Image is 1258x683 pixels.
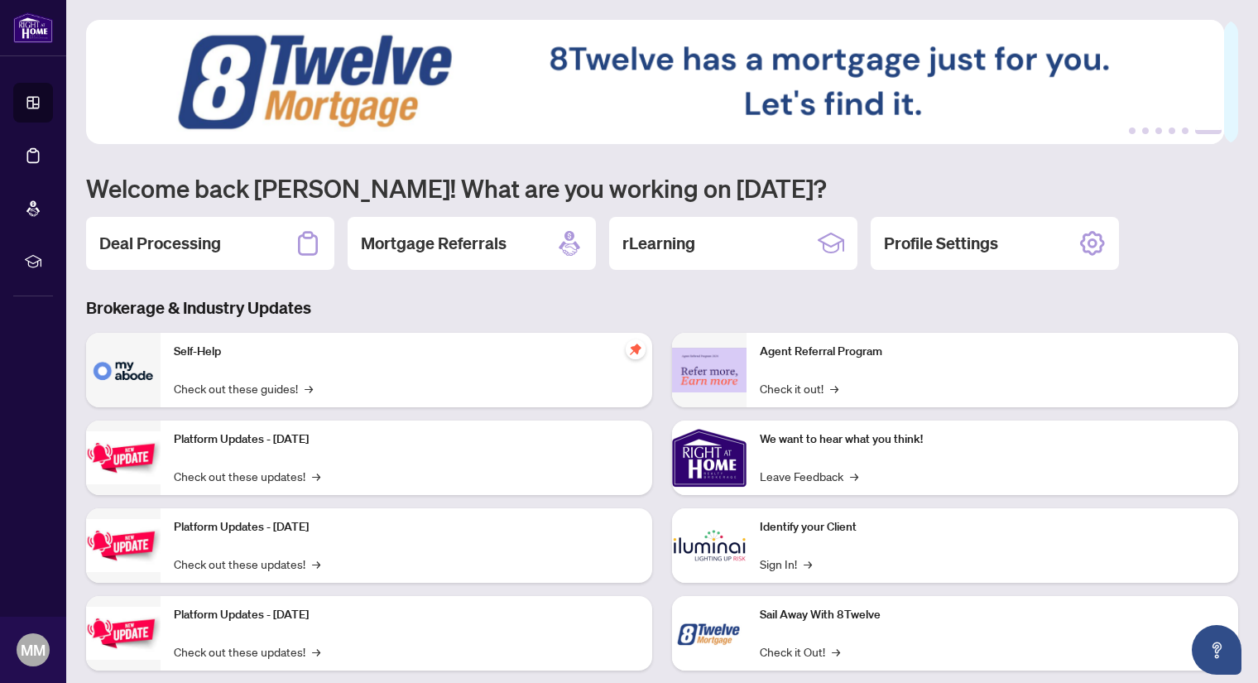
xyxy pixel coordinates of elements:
[174,555,320,573] a: Check out these updates!→
[13,12,53,43] img: logo
[626,339,646,359] span: pushpin
[672,508,747,583] img: Identify your Client
[21,638,46,661] span: MM
[622,232,695,255] h2: rLearning
[1142,127,1149,134] button: 2
[760,343,1225,361] p: Agent Referral Program
[174,467,320,485] a: Check out these updates!→
[672,596,747,671] img: Sail Away With 8Twelve
[760,379,838,397] a: Check it out!→
[86,172,1238,204] h1: Welcome back [PERSON_NAME]! What are you working on [DATE]?
[760,430,1225,449] p: We want to hear what you think!
[850,467,858,485] span: →
[760,518,1225,536] p: Identify your Client
[804,555,812,573] span: →
[1192,625,1241,675] button: Open asap
[174,379,313,397] a: Check out these guides!→
[86,20,1224,144] img: Slide 5
[884,232,998,255] h2: Profile Settings
[1182,127,1188,134] button: 5
[99,232,221,255] h2: Deal Processing
[312,555,320,573] span: →
[86,607,161,659] img: Platform Updates - June 23, 2025
[361,232,507,255] h2: Mortgage Referrals
[1195,127,1222,134] button: 6
[174,642,320,661] a: Check out these updates!→
[86,296,1238,320] h3: Brokerage & Industry Updates
[672,348,747,393] img: Agent Referral Program
[1169,127,1175,134] button: 4
[86,519,161,571] img: Platform Updates - July 8, 2025
[760,555,812,573] a: Sign In!→
[174,430,639,449] p: Platform Updates - [DATE]
[830,379,838,397] span: →
[174,606,639,624] p: Platform Updates - [DATE]
[760,642,840,661] a: Check it Out!→
[305,379,313,397] span: →
[174,343,639,361] p: Self-Help
[760,467,858,485] a: Leave Feedback→
[1129,127,1136,134] button: 1
[760,606,1225,624] p: Sail Away With 8Twelve
[1155,127,1162,134] button: 3
[174,518,639,536] p: Platform Updates - [DATE]
[86,333,161,407] img: Self-Help
[86,431,161,483] img: Platform Updates - July 21, 2025
[312,642,320,661] span: →
[832,642,840,661] span: →
[672,421,747,495] img: We want to hear what you think!
[312,467,320,485] span: →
